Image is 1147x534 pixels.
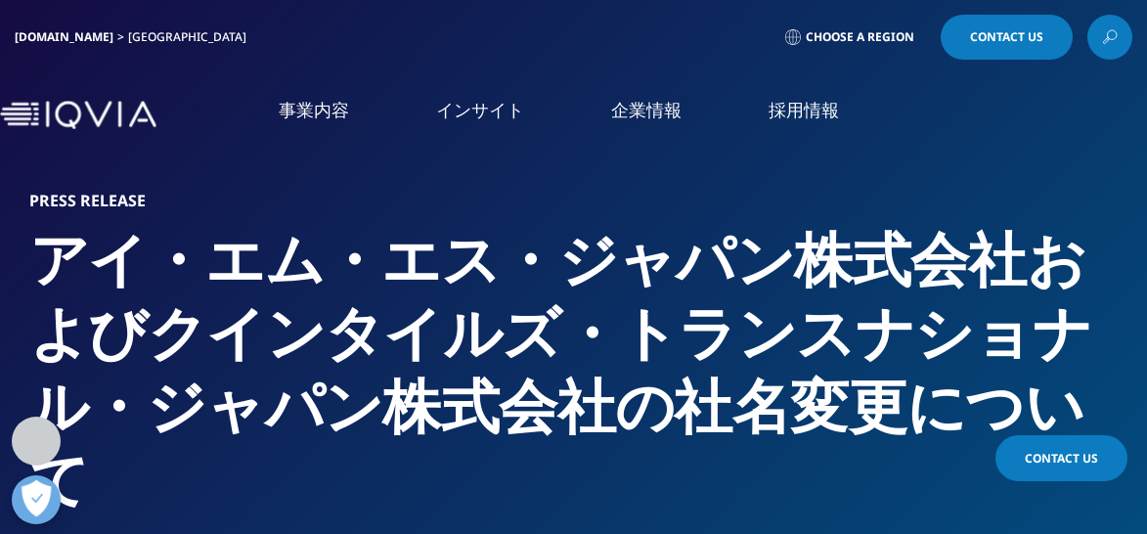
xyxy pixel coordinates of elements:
[29,222,1118,515] h2: アイ・エム・エス・ジャパン株式会社およびクインタイルズ・トランスナショナル・ジャパン株式会社の社名変更について
[1025,450,1098,467] span: Contact Us
[970,31,1043,43] span: Contact Us
[164,68,1147,161] nav: Primary
[12,475,61,524] button: 優先設定センターを開く
[611,98,682,122] a: 企業情報
[128,29,254,45] div: [GEOGRAPHIC_DATA]
[29,191,1118,210] h1: Press Release
[769,98,839,122] a: 採用情報
[15,28,113,45] a: [DOMAIN_NAME]
[995,435,1127,481] a: Contact Us
[941,15,1073,60] a: Contact Us
[279,98,349,122] a: 事業内容
[436,98,524,122] a: インサイト
[806,29,914,45] span: Choose a Region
